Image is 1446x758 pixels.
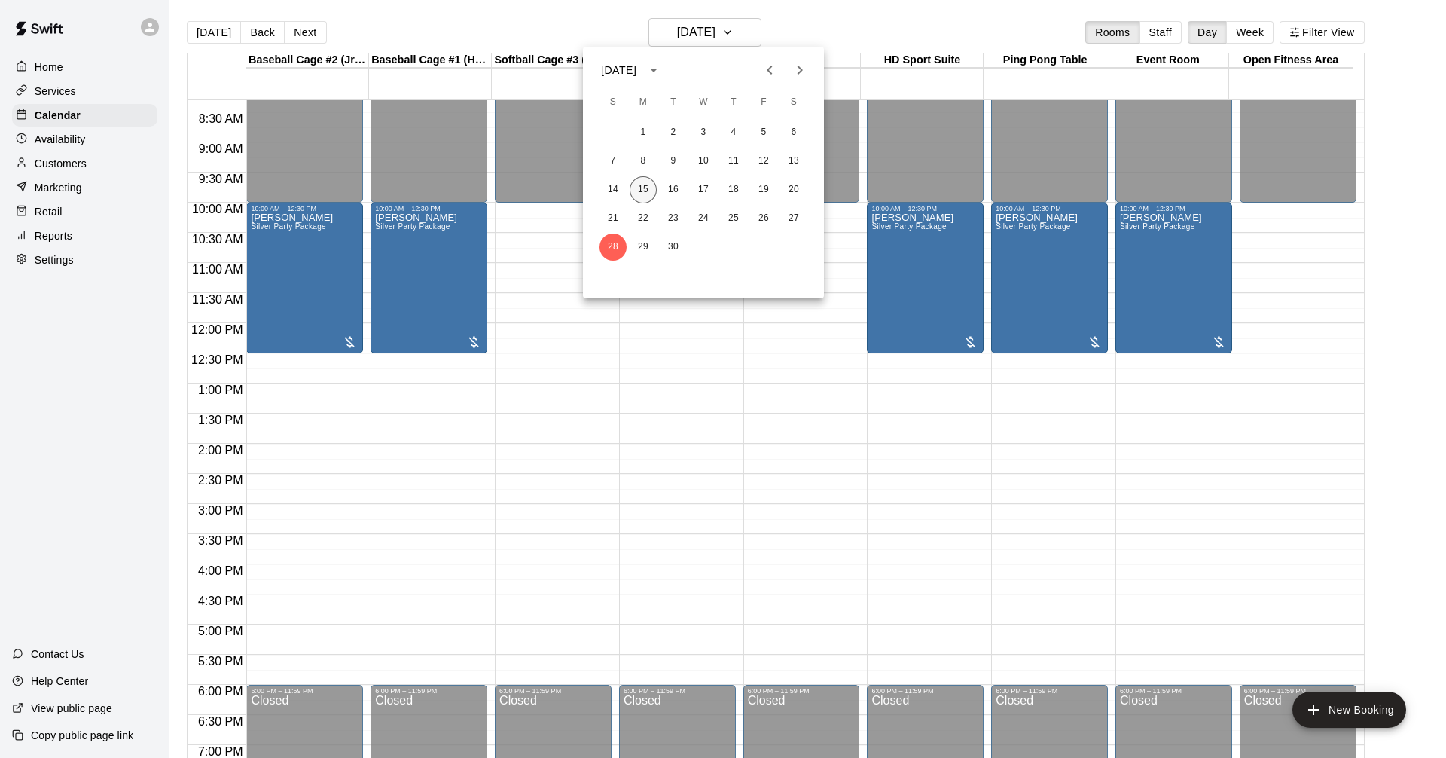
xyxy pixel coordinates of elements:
button: 30 [660,234,687,261]
span: Thursday [720,87,747,118]
button: 14 [599,176,627,203]
div: [DATE] [601,63,636,78]
button: 21 [599,205,627,232]
button: 11 [720,148,747,175]
button: 23 [660,205,687,232]
button: 22 [630,205,657,232]
button: 8 [630,148,657,175]
button: 4 [720,119,747,146]
button: 18 [720,176,747,203]
button: 20 [780,176,807,203]
span: Tuesday [660,87,687,118]
button: 16 [660,176,687,203]
button: 3 [690,119,717,146]
button: 13 [780,148,807,175]
button: 2 [660,119,687,146]
button: 29 [630,234,657,261]
button: 26 [750,205,777,232]
button: 12 [750,148,777,175]
button: 5 [750,119,777,146]
span: Wednesday [690,87,717,118]
button: 19 [750,176,777,203]
button: Previous month [755,55,785,85]
button: 24 [690,205,717,232]
button: 28 [599,234,627,261]
span: Friday [750,87,777,118]
button: 10 [690,148,717,175]
span: Monday [630,87,657,118]
button: 1 [630,119,657,146]
span: Sunday [599,87,627,118]
button: Next month [785,55,815,85]
button: 6 [780,119,807,146]
button: 15 [630,176,657,203]
button: 9 [660,148,687,175]
span: Saturday [780,87,807,118]
button: 25 [720,205,747,232]
button: 7 [599,148,627,175]
button: calendar view is open, switch to year view [641,57,667,83]
button: 17 [690,176,717,203]
button: 27 [780,205,807,232]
